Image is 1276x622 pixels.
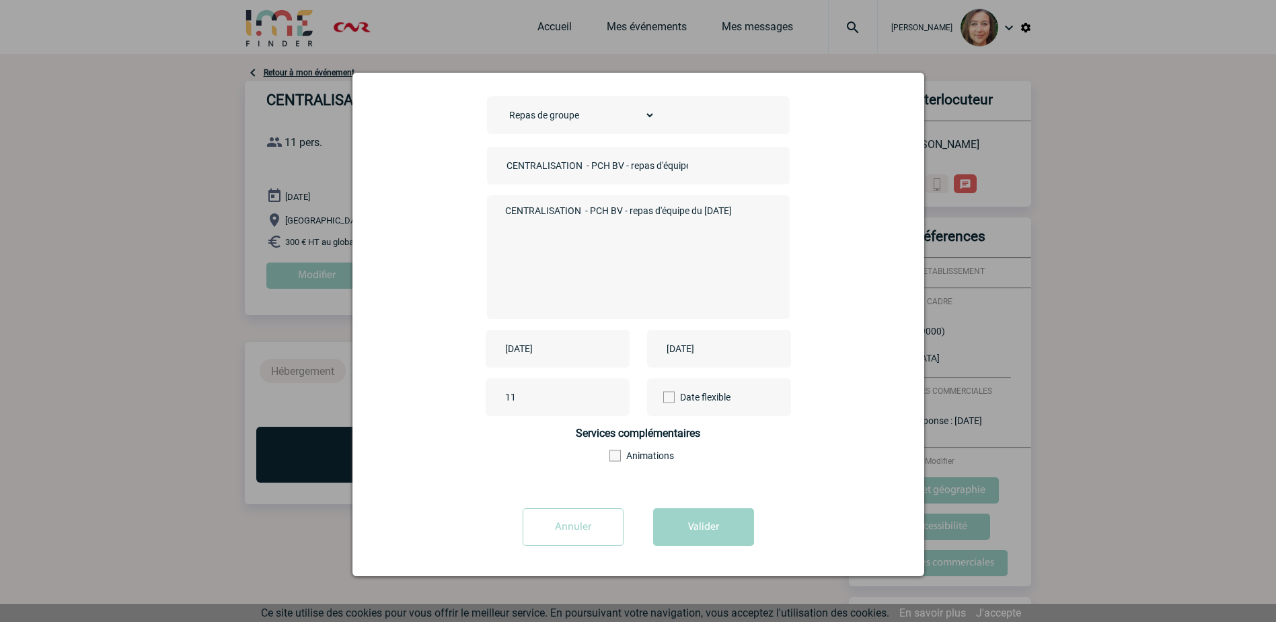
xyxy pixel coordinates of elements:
[502,388,628,406] input: Nombre de participants
[663,340,756,357] input: Date de fin
[653,508,754,546] button: Valider
[502,340,595,357] input: Date de début
[487,427,790,440] h4: Services complémentaires
[502,202,767,310] textarea: CENTRALISATION - PCH BV - repas d'équipe du [DATE]
[609,450,683,461] label: Animations
[503,157,691,174] input: Nom de l'événement
[523,508,624,546] input: Annuler
[663,378,709,416] label: Date flexible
